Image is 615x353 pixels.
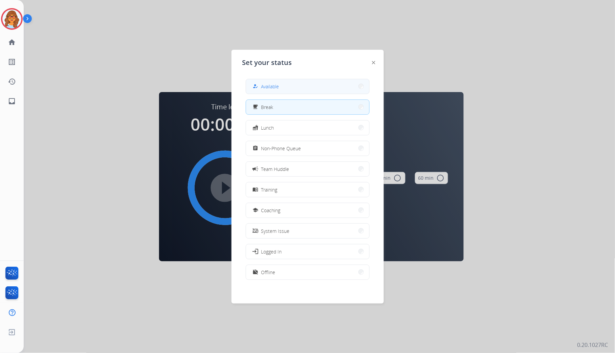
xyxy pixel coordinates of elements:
[261,186,278,193] span: Training
[261,269,276,276] span: Offline
[261,124,274,131] span: Lunch
[252,104,258,110] mat-icon: free_breakfast
[372,61,375,64] img: close-button
[261,145,301,152] span: Non-Phone Queue
[8,78,16,86] mat-icon: history
[8,58,16,66] mat-icon: list_alt
[252,228,258,234] mat-icon: phonelink_off
[261,166,289,173] span: Team Huddle
[8,97,16,105] mat-icon: inbox
[246,141,369,156] button: Non-Phone Queue
[246,162,369,176] button: Team Huddle
[246,224,369,238] button: System Issue
[8,38,16,46] mat-icon: home
[252,146,258,151] mat-icon: assignment
[252,187,258,193] mat-icon: menu_book
[252,248,259,255] mat-icon: login
[246,244,369,259] button: Logged In
[252,269,258,275] mat-icon: work_off
[577,341,608,349] p: 0.20.1027RC
[246,203,369,218] button: Coaching
[242,58,292,67] span: Set your status
[261,104,273,111] span: Break
[246,100,369,114] button: Break
[246,120,369,135] button: Lunch
[246,79,369,94] button: Available
[261,248,282,255] span: Logged In
[261,207,281,214] span: Coaching
[252,166,259,172] mat-icon: campaign
[252,125,258,131] mat-icon: fastfood
[2,9,21,28] img: avatar
[246,182,369,197] button: Training
[246,265,369,280] button: Offline
[261,227,290,235] span: System Issue
[252,207,258,213] mat-icon: school
[261,83,279,90] span: Available
[252,84,258,89] mat-icon: how_to_reg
